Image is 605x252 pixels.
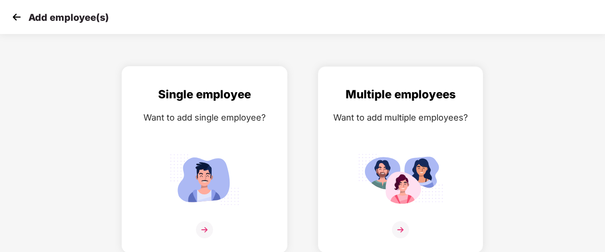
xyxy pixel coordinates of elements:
div: Want to add single employee? [132,111,277,124]
div: Multiple employees [328,86,473,104]
div: Want to add multiple employees? [328,111,473,124]
p: Add employee(s) [28,12,109,23]
img: svg+xml;base64,PHN2ZyB4bWxucz0iaHR0cDovL3d3dy53My5vcmcvMjAwMC9zdmciIGlkPSJTaW5nbGVfZW1wbG95ZWUiIH... [162,150,247,209]
div: Single employee [132,86,277,104]
img: svg+xml;base64,PHN2ZyB4bWxucz0iaHR0cDovL3d3dy53My5vcmcvMjAwMC9zdmciIHdpZHRoPSIzMCIgaGVpZ2h0PSIzMC... [9,10,24,24]
img: svg+xml;base64,PHN2ZyB4bWxucz0iaHR0cDovL3d3dy53My5vcmcvMjAwMC9zdmciIHdpZHRoPSIzNiIgaGVpZ2h0PSIzNi... [196,221,213,238]
img: svg+xml;base64,PHN2ZyB4bWxucz0iaHR0cDovL3d3dy53My5vcmcvMjAwMC9zdmciIGlkPSJNdWx0aXBsZV9lbXBsb3llZS... [358,150,443,209]
img: svg+xml;base64,PHN2ZyB4bWxucz0iaHR0cDovL3d3dy53My5vcmcvMjAwMC9zdmciIHdpZHRoPSIzNiIgaGVpZ2h0PSIzNi... [392,221,409,238]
